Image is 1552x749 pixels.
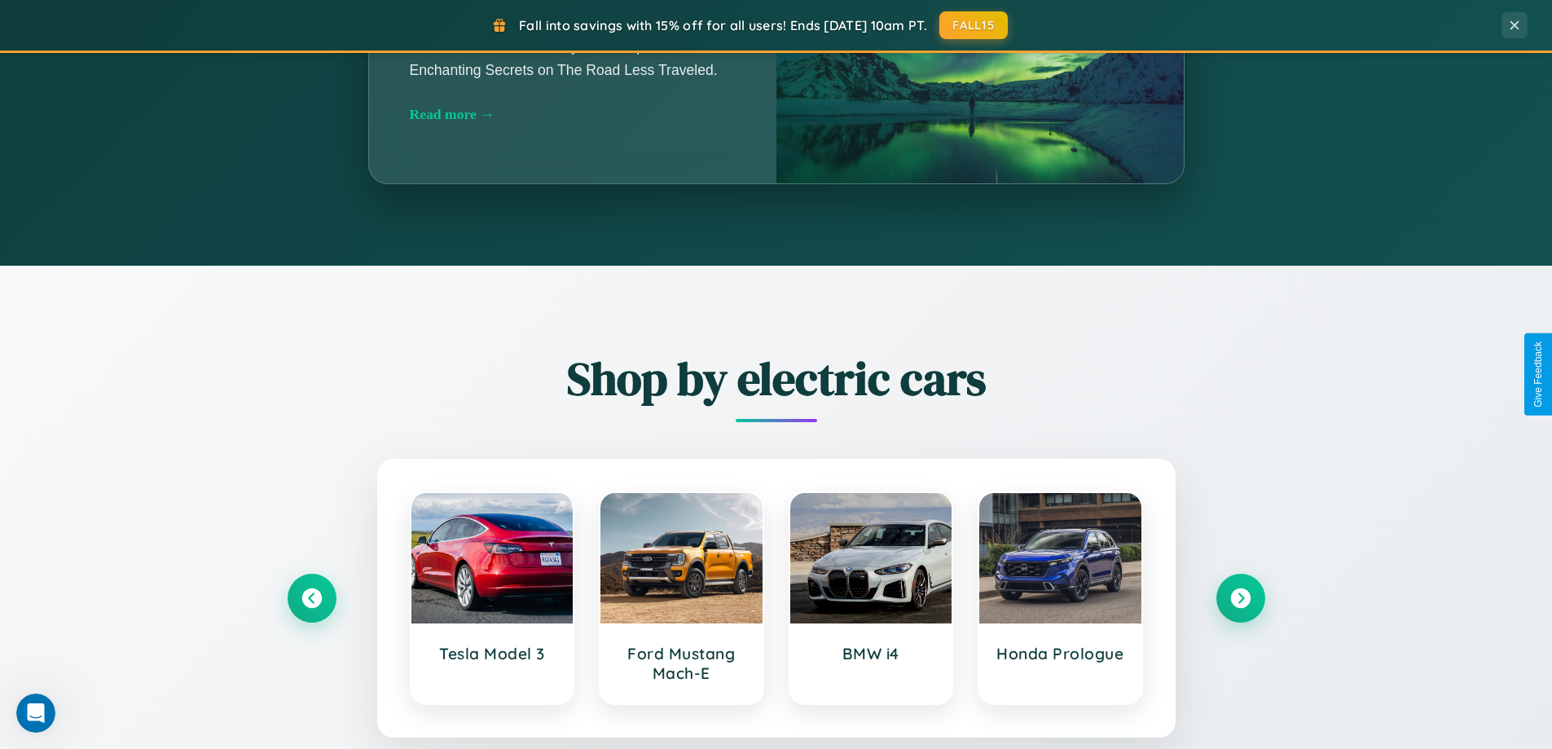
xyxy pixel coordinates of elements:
[939,11,1008,39] button: FALL15
[1532,341,1544,408] div: Give Feedback
[519,17,927,33] span: Fall into savings with 15% off for all users! Ends [DATE] 10am PT.
[996,644,1125,663] h3: Honda Prologue
[428,644,557,663] h3: Tesla Model 3
[288,347,1265,410] h2: Shop by electric cars
[410,106,736,123] div: Read more →
[617,644,746,683] h3: Ford Mustang Mach-E
[410,35,736,81] p: Discover the Extraordinary Landscapes and Enchanting Secrets on The Road Less Traveled.
[16,694,55,733] iframe: Intercom live chat
[807,644,936,663] h3: BMW i4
